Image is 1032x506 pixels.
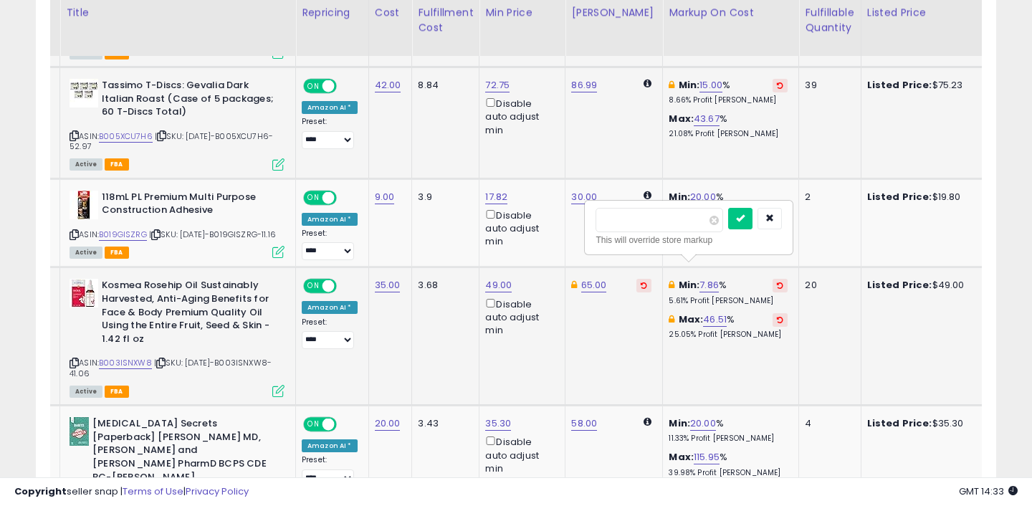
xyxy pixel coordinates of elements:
div: 3.9 [418,191,468,204]
span: | SKU: [DATE]-B005XCU7H6-52.97 [70,130,273,152]
span: OFF [335,80,358,92]
b: [MEDICAL_DATA] Secrets [Paperback] [PERSON_NAME] MD, [PERSON_NAME] and [PERSON_NAME] PharmD BCPS ... [92,417,267,487]
a: 30.00 [571,190,597,204]
div: $49.00 [867,279,986,292]
div: [PERSON_NAME] [571,5,656,20]
span: | SKU: [DATE]-B019GISZRG-11.16 [149,229,276,240]
div: seller snap | | [14,485,249,499]
a: B005XCU7H6 [99,130,153,143]
div: % [669,279,788,305]
div: % [669,313,788,340]
a: 35.00 [375,278,401,292]
a: Terms of Use [123,484,183,498]
a: B019GISZRG [99,229,147,241]
div: $19.80 [867,191,986,204]
span: All listings currently available for purchase on Amazon [70,247,102,259]
span: | SKU: [DATE]-B003ISNXW8-41.06 [70,357,272,378]
b: Min: [669,416,690,430]
span: OFF [335,419,358,431]
b: Min: [679,78,700,92]
b: Max: [679,312,704,326]
div: 2 [805,191,849,204]
a: Privacy Policy [186,484,249,498]
b: Min: [679,278,700,292]
div: Disable auto adjust min [485,296,554,338]
a: 42.00 [375,78,401,92]
p: 8.66% Profit [PERSON_NAME] [669,95,788,105]
div: Cost [375,5,406,20]
a: 35.30 [485,416,511,431]
span: 2025-08-12 14:33 GMT [959,484,1018,498]
div: $75.23 [867,79,986,92]
a: 115.95 [694,450,720,464]
span: FBA [105,158,129,171]
div: Preset: [302,455,358,487]
div: ASIN: [70,191,285,257]
div: ASIN: [70,279,285,396]
a: 20.00 [690,416,716,431]
strong: Copyright [14,484,67,498]
div: This will override store markup [596,233,782,247]
div: Disable auto adjust min [485,207,554,249]
b: Min: [669,190,690,204]
b: Max: [669,450,694,464]
div: Amazon AI * [302,439,358,452]
a: 7.86 [699,278,719,292]
a: 20.00 [690,190,716,204]
b: Listed Price: [867,416,932,430]
span: OFF [335,191,358,204]
img: 41aY81DAxIL._SL40_.jpg [70,79,98,108]
div: Disable auto adjust min [485,95,554,137]
div: 39 [805,79,849,92]
span: ON [305,191,322,204]
span: ON [305,80,322,92]
b: 118mL PL Premium Multi Purpose Construction Adhesive [102,191,276,221]
div: Disable auto adjust min [485,434,554,475]
div: % [669,191,788,217]
div: 3.43 [418,417,468,430]
div: Markup on Cost [669,5,793,20]
i: This overrides the store level min markup for this listing [669,80,674,90]
b: Listed Price: [867,78,932,92]
div: 8.84 [418,79,468,92]
img: 41cGdfjf+DL._SL40_.jpg [70,279,98,307]
div: Amazon AI * [302,101,358,114]
a: 72.75 [485,78,510,92]
a: 65.00 [581,278,607,292]
a: 9.00 [375,190,395,204]
span: OFF [335,280,358,292]
b: Max: [669,112,694,125]
div: Amazon AI * [302,301,358,314]
div: % [669,79,788,105]
a: B003ISNXW8 [99,357,152,369]
a: 17.82 [485,190,507,204]
div: Preset: [302,117,358,149]
a: 58.00 [571,416,597,431]
div: 20 [805,279,849,292]
div: Title [66,5,290,20]
b: Listed Price: [867,278,932,292]
div: $35.30 [867,417,986,430]
span: FBA [105,247,129,259]
span: ON [305,280,322,292]
div: ASIN: [70,79,285,169]
img: 41hUHrlZ6KL._SL40_.jpg [70,417,89,446]
span: All listings currently available for purchase on Amazon [70,158,102,171]
a: 49.00 [485,278,512,292]
div: Amazon AI * [302,213,358,226]
div: % [669,417,788,444]
a: 15.00 [699,78,722,92]
div: 4 [805,417,849,430]
img: 41ubSHigrvS._SL40_.jpg [70,191,98,219]
div: Fulfillment Cost [418,5,473,35]
p: 11.33% Profit [PERSON_NAME] [669,434,788,444]
p: 25.05% Profit [PERSON_NAME] [669,330,788,340]
b: Listed Price: [867,190,932,204]
div: % [669,113,788,139]
div: Repricing [302,5,363,20]
div: 3.68 [418,279,468,292]
span: FBA [105,386,129,398]
b: Kosmea Rosehip Oil Sustainably Harvested, Anti-Aging Benefits for Face & Body Premium Quality Oil... [102,279,276,349]
div: Fulfillable Quantity [805,5,854,35]
a: 20.00 [375,416,401,431]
